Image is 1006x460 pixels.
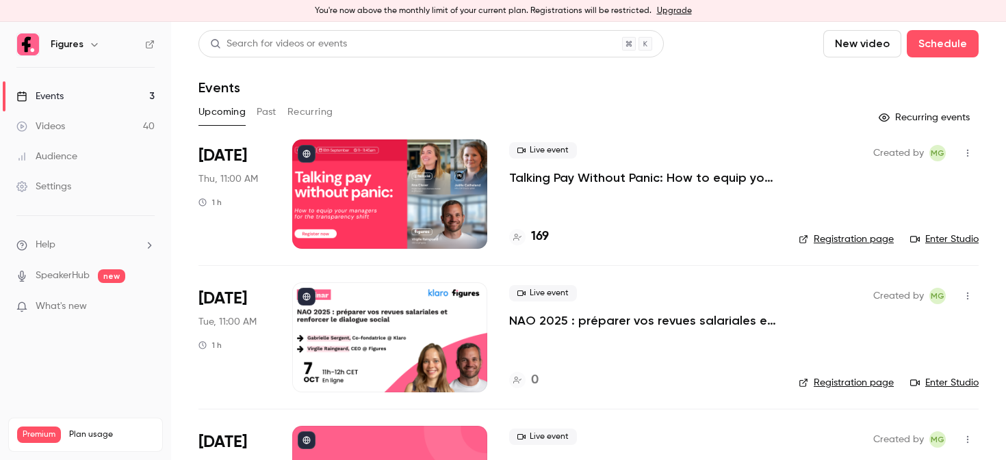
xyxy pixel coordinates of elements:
a: Enter Studio [910,376,979,390]
span: Live event [509,429,577,445]
div: Oct 7 Tue, 11:00 AM (Europe/Paris) [198,282,270,392]
a: Enter Studio [910,232,979,246]
div: Sep 18 Thu, 11:00 AM (Europe/Paris) [198,139,270,249]
span: Mégane Gateau [929,145,946,161]
div: Events [16,90,64,103]
span: What's new [36,299,87,314]
h1: Events [198,79,240,96]
h4: 0 [531,371,539,390]
iframe: Noticeable Trigger [138,301,155,313]
span: [DATE] [198,288,247,310]
h4: 169 [531,228,549,246]
a: NAO 2025 : préparer vos revues salariales et renforcer le dialogue social [509,312,777,329]
span: [DATE] [198,431,247,453]
a: Talking Pay Without Panic: How to equip your managers for the transparency shift [509,170,777,186]
button: Upcoming [198,101,246,123]
a: Registration page [799,376,894,390]
span: new [98,269,125,283]
span: Mégane Gateau [929,288,946,304]
div: Search for videos or events [210,37,347,51]
h6: Figures [51,38,83,51]
a: Registration page [799,232,894,246]
span: Mégane Gateau [929,431,946,448]
span: Created by [873,431,924,448]
a: SpeakerHub [36,269,90,283]
a: Upgrade [657,5,692,16]
div: Audience [16,150,77,163]
span: MG [931,145,944,161]
a: 0 [509,371,539,390]
span: Tue, 11:00 AM [198,315,257,329]
button: Recurring events [873,107,979,128]
span: Premium [17,427,61,443]
button: Recurring [287,101,333,123]
span: [DATE] [198,145,247,167]
img: Figures [17,33,39,55]
div: Settings [16,180,71,193]
span: Live event [509,142,577,159]
button: Schedule [907,30,979,57]
span: Created by [873,288,924,304]
span: MG [931,431,944,448]
span: Thu, 11:00 AM [198,172,258,186]
a: 169 [509,228,549,246]
li: help-dropdown-opener [16,238,155,252]
div: 1 h [198,340,222,351]
div: Videos [16,120,65,133]
span: Created by [873,145,924,161]
span: Help [36,238,55,252]
span: Plan usage [69,429,154,440]
div: 1 h [198,197,222,208]
button: Past [257,101,276,123]
span: MG [931,288,944,304]
button: New video [823,30,901,57]
span: Live event [509,285,577,301]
